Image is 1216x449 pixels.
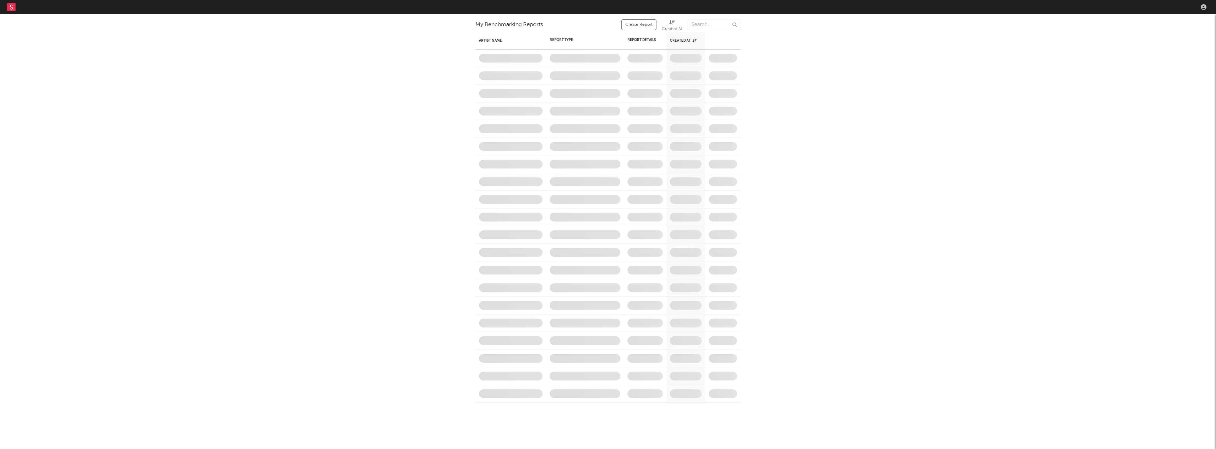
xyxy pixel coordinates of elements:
[475,18,543,32] div: My Benchmarking Reports
[670,33,696,48] div: Created At
[627,33,656,47] div: Report Details
[688,19,741,30] input: Search...
[550,33,573,47] div: Report Type
[662,18,682,35] div: Created At
[662,25,682,33] div: Created At
[621,19,656,30] a: Create Report
[479,33,502,48] div: Artist Name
